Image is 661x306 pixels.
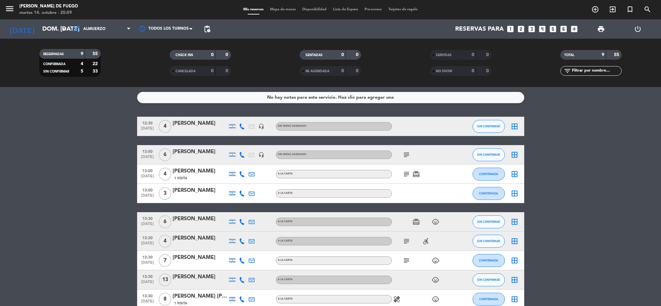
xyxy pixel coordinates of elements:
[479,297,498,301] span: CONFIRMADA
[403,257,410,264] i: subject
[81,62,83,66] strong: 4
[173,273,227,281] div: [PERSON_NAME]
[173,253,227,262] div: [PERSON_NAME]
[19,10,78,16] div: martes 14. octubre - 20:09
[139,155,155,162] span: [DATE]
[432,257,439,264] i: child_care
[549,25,557,33] i: looks_5
[173,148,227,156] div: [PERSON_NAME]
[139,261,155,268] span: [DATE]
[479,172,498,176] span: CONFIRMADA
[361,8,385,11] span: Pre-acceso
[472,69,474,73] strong: 0
[139,234,155,241] span: 13:30
[473,235,505,248] button: SIN CONFIRMAR
[619,19,656,39] div: LOG OUT
[225,53,229,57] strong: 0
[626,5,634,13] i: turned_in_not
[159,293,171,306] span: 8
[139,186,155,193] span: 13:00
[139,119,155,126] span: 12:30
[278,259,293,262] span: A LA CARTA
[432,276,439,284] i: child_care
[486,53,490,57] strong: 0
[159,254,171,267] span: 7
[93,62,99,66] strong: 22
[139,292,155,299] span: 13:30
[412,170,420,178] i: card_giftcard
[81,52,83,56] strong: 9
[436,70,452,73] span: NO SHOW
[341,53,344,57] strong: 0
[473,293,505,306] button: CONFIRMADA
[559,25,568,33] i: looks_6
[139,147,155,155] span: 13:00
[43,63,65,66] span: CONFIRMADA
[356,69,360,73] strong: 0
[175,70,195,73] span: CANCELADA
[511,276,518,284] i: border_all
[477,124,500,128] span: SIN CONFIRMAR
[422,237,430,245] i: accessible_forward
[511,295,518,303] i: border_all
[527,25,536,33] i: looks_3
[477,278,500,281] span: SIN CONFIRMAR
[330,8,361,11] span: Lista de Espera
[19,3,78,10] div: [PERSON_NAME] de Fuego
[477,220,500,223] span: SIN CONFIRMAR
[81,69,83,74] strong: 5
[602,53,604,57] strong: 9
[511,257,518,264] i: border_all
[139,241,155,249] span: [DATE]
[139,280,155,287] span: [DATE]
[139,222,155,229] span: [DATE]
[477,153,500,156] span: SIN CONFIRMAR
[305,70,329,73] span: RE AGENDADA
[93,69,99,74] strong: 33
[511,218,518,226] i: border_all
[60,25,68,33] i: arrow_drop_down
[175,54,193,57] span: CHECK INS
[591,5,599,13] i: add_circle_outline
[614,53,620,57] strong: 55
[159,215,171,228] span: 6
[5,22,39,36] i: [DATE]
[341,69,344,73] strong: 0
[159,120,171,133] span: 4
[278,298,293,300] span: A LA CARTA
[139,174,155,182] span: [DATE]
[473,187,505,200] button: CONFIRMADA
[159,273,171,286] span: 13
[258,123,264,129] i: headset_mic
[267,8,299,11] span: Mapa de mesas
[159,168,171,181] span: 4
[139,272,155,280] span: 13:30
[278,240,293,242] span: A LA CARTA
[159,148,171,161] span: 6
[473,215,505,228] button: SIN CONFIRMAR
[278,220,293,223] span: A LA CARTA
[173,119,227,128] div: [PERSON_NAME]
[225,69,229,73] strong: 0
[412,218,420,226] i: card_giftcard
[43,53,64,56] span: RESERVADAS
[159,235,171,248] span: 4
[571,67,621,74] input: Filtrar por nombre...
[139,253,155,261] span: 13:30
[278,153,306,156] span: Sin menú asignado
[511,190,518,197] i: border_all
[385,8,421,11] span: Tarjetas de regalo
[139,126,155,134] span: [DATE]
[511,170,518,178] i: border_all
[472,53,474,57] strong: 0
[473,120,505,133] button: SIN CONFIRMAR
[43,70,69,73] span: SIN CONFIRMAR
[211,53,214,57] strong: 0
[432,218,439,226] i: child_care
[83,27,105,31] span: Almuerzo
[609,5,616,13] i: exit_to_app
[403,237,410,245] i: subject
[477,239,500,243] span: SIN CONFIRMAR
[174,176,187,181] span: 1 Visita
[393,295,401,303] i: healing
